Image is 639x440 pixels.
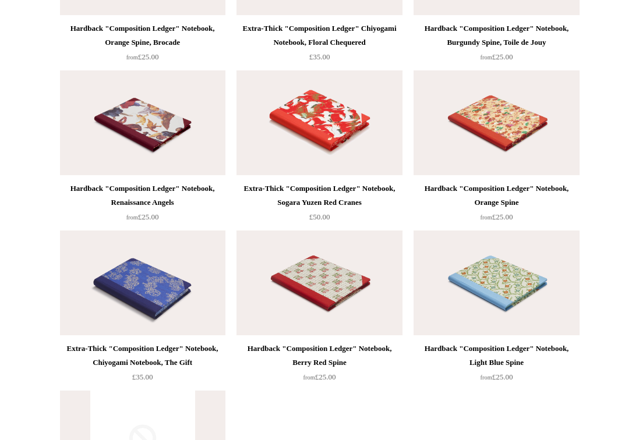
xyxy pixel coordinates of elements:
[416,22,576,49] div: Hardback "Composition Ledger" Notebook, Burgundy Spine, Toile de Jouy
[236,182,402,229] a: Extra-Thick "Composition Ledger" Notebook, Sogara Yuzen Red Cranes £50.00
[60,230,225,335] a: Extra-Thick "Composition Ledger" Notebook, Chiyogami Notebook, The Gift Extra-Thick "Composition ...
[236,230,402,335] a: Hardback "Composition Ledger" Notebook, Berry Red Spine Hardback "Composition Ledger" Notebook, B...
[132,372,153,381] span: £35.00
[126,212,159,221] span: £25.00
[303,372,336,381] span: £25.00
[60,230,225,335] img: Extra-Thick "Composition Ledger" Notebook, Chiyogami Notebook, The Gift
[126,54,138,61] span: from
[63,182,223,210] div: Hardback "Composition Ledger" Notebook, Renaissance Angels
[126,214,138,221] span: from
[416,182,576,210] div: Hardback "Composition Ledger" Notebook, Orange Spine
[481,374,492,381] span: from
[126,52,159,61] span: £25.00
[414,182,579,229] a: Hardback "Composition Ledger" Notebook, Orange Spine from£25.00
[481,54,492,61] span: from
[63,22,223,49] div: Hardback "Composition Ledger" Notebook, Orange Spine, Brocade
[303,374,315,381] span: from
[60,182,225,229] a: Hardback "Composition Ledger" Notebook, Renaissance Angels from£25.00
[414,342,579,389] a: Hardback "Composition Ledger" Notebook, Light Blue Spine from£25.00
[414,22,579,69] a: Hardback "Composition Ledger" Notebook, Burgundy Spine, Toile de Jouy from£25.00
[239,22,399,49] div: Extra-Thick "Composition Ledger" Chiyogami Notebook, Floral Chequered
[236,230,402,335] img: Hardback "Composition Ledger" Notebook, Berry Red Spine
[481,372,513,381] span: £25.00
[309,212,330,221] span: £50.00
[481,214,492,221] span: from
[60,22,225,69] a: Hardback "Composition Ledger" Notebook, Orange Spine, Brocade from£25.00
[60,70,225,175] img: Hardback "Composition Ledger" Notebook, Renaissance Angels
[236,70,402,175] img: Extra-Thick "Composition Ledger" Notebook, Sogara Yuzen Red Cranes
[481,52,513,61] span: £25.00
[239,182,399,210] div: Extra-Thick "Composition Ledger" Notebook, Sogara Yuzen Red Cranes
[414,70,579,175] img: Hardback "Composition Ledger" Notebook, Orange Spine
[414,230,579,335] a: Hardback "Composition Ledger" Notebook, Light Blue Spine Hardback "Composition Ledger" Notebook, ...
[414,230,579,335] img: Hardback "Composition Ledger" Notebook, Light Blue Spine
[481,212,513,221] span: £25.00
[60,342,225,389] a: Extra-Thick "Composition Ledger" Notebook, Chiyogami Notebook, The Gift £35.00
[239,342,399,370] div: Hardback "Composition Ledger" Notebook, Berry Red Spine
[236,70,402,175] a: Extra-Thick "Composition Ledger" Notebook, Sogara Yuzen Red Cranes Extra-Thick "Composition Ledge...
[414,70,579,175] a: Hardback "Composition Ledger" Notebook, Orange Spine Hardback "Composition Ledger" Notebook, Oran...
[416,342,576,370] div: Hardback "Composition Ledger" Notebook, Light Blue Spine
[309,52,330,61] span: £35.00
[63,342,223,370] div: Extra-Thick "Composition Ledger" Notebook, Chiyogami Notebook, The Gift
[236,22,402,69] a: Extra-Thick "Composition Ledger" Chiyogami Notebook, Floral Chequered £35.00
[60,70,225,175] a: Hardback "Composition Ledger" Notebook, Renaissance Angels Hardback "Composition Ledger" Notebook...
[236,342,402,389] a: Hardback "Composition Ledger" Notebook, Berry Red Spine from£25.00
